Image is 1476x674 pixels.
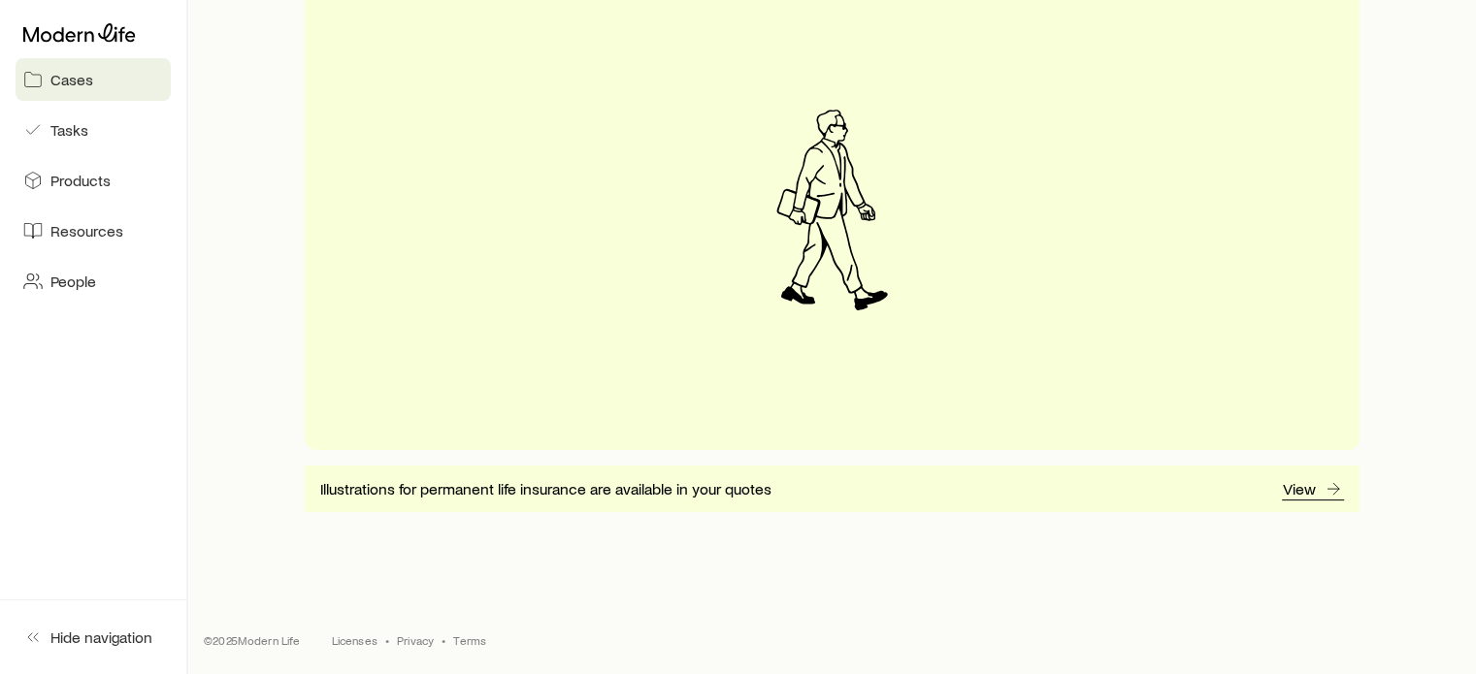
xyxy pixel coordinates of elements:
a: Resources [16,209,171,252]
a: People [16,260,171,303]
p: © 2025 Modern Life [204,632,301,648]
span: • [442,632,445,648]
a: Products [16,159,171,202]
a: Cases [16,58,171,101]
span: People [50,272,96,291]
span: Cases [50,70,93,89]
a: Terms [453,632,486,648]
span: • [385,632,389,648]
p: View [1283,479,1316,498]
button: Hide navigation [16,616,171,658]
a: Tasks [16,109,171,151]
span: Tasks [50,120,88,140]
a: View [1282,478,1344,500]
span: Products [50,171,111,190]
a: Licenses [332,632,377,648]
a: Privacy [397,632,434,648]
span: Hide navigation [50,627,152,647]
span: Illustrations for permanent life insurance are available in your quotes [320,479,771,498]
span: Resources [50,221,123,241]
